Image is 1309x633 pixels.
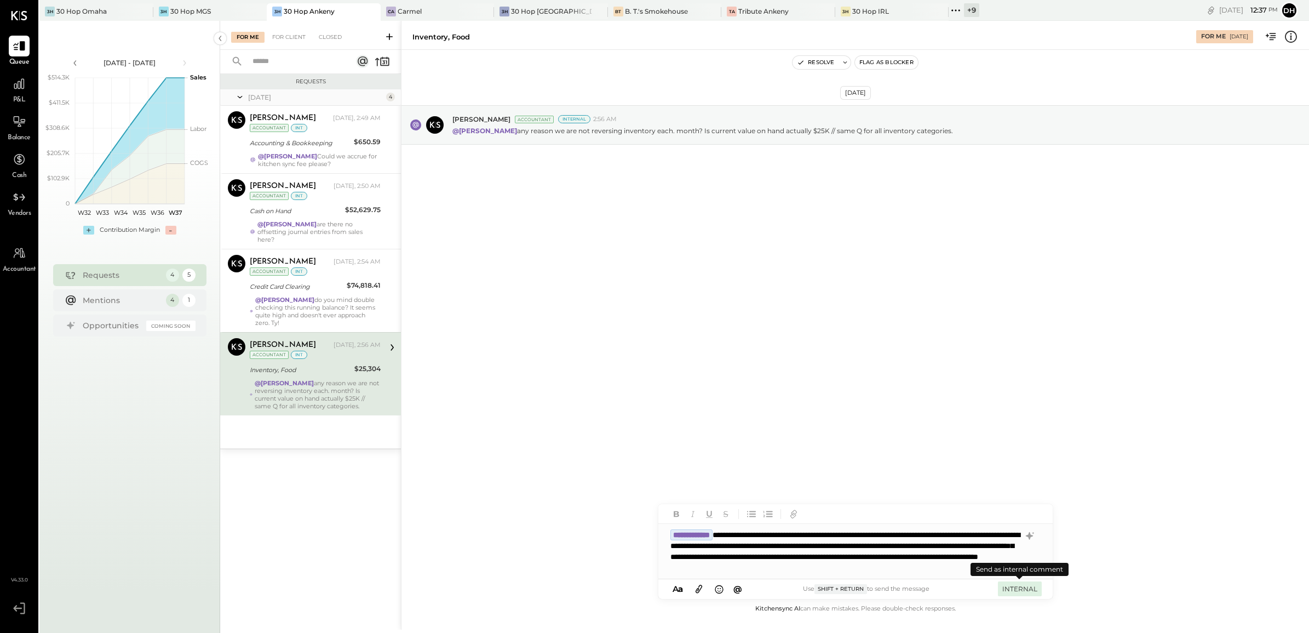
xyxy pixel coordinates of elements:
text: W32 [77,209,90,216]
div: Requests [83,270,160,281]
div: Contribution Margin [100,226,160,235]
div: Coming Soon [146,321,196,331]
div: Use to send the message [745,584,987,594]
div: Cash on Hand [250,206,342,216]
button: INTERNAL [998,581,1042,596]
div: Accountant [250,192,289,200]
div: 1 [182,294,196,307]
div: any reason we are not reversing inventory each. month? Is current value on hand actually $25K // ... [255,379,381,410]
div: Ca [386,7,396,16]
div: Accountant [250,267,289,276]
div: 3H [159,7,169,16]
button: Add URL [786,507,801,521]
div: $52,629.75 [345,204,381,215]
div: [DATE] [248,93,383,102]
div: int [291,124,307,132]
button: Strikethrough [719,507,733,521]
div: $25,304 [354,363,381,374]
text: W33 [96,209,109,216]
div: 30 Hop Ankeny [284,7,335,16]
div: int [291,192,307,200]
div: + 9 [964,3,979,17]
div: Credit Card Clearing [250,281,343,292]
span: Vendors [8,209,31,219]
a: Balance [1,111,38,143]
a: P&L [1,73,38,105]
div: [DATE], 2:50 AM [334,182,381,191]
div: 30 Hop MGS [170,7,211,16]
text: W34 [113,209,128,216]
text: $514.3K [48,73,70,81]
div: int [291,351,307,359]
div: For Me [1201,32,1226,41]
div: [DATE] [1219,5,1278,15]
text: $102.9K [47,174,70,182]
div: 30 Hop [GEOGRAPHIC_DATA] [511,7,592,16]
div: BT [613,7,623,16]
a: Vendors [1,187,38,219]
div: copy link [1205,4,1216,16]
div: TA [727,7,737,16]
div: do you mind double checking this running balance? It seems quite high and doesn't ever approach z... [255,296,381,327]
div: 4 [166,269,179,282]
button: Bold [669,507,684,521]
div: Mentions [83,295,160,306]
div: For Client [267,32,311,43]
div: 3H [272,7,282,16]
text: W35 [132,209,145,216]
div: Accounting & Bookkeeping [250,138,351,149]
div: 4 [386,93,395,101]
div: [DATE] [1230,33,1248,41]
div: [PERSON_NAME] [250,340,316,351]
div: Closed [313,32,347,43]
text: COGS [190,159,208,167]
button: Italic [686,507,700,521]
div: Inventory, Food [250,364,351,375]
span: 2:56 AM [593,115,617,124]
span: Accountant [3,265,36,275]
div: B. T.'s Smokehouse [625,7,688,16]
text: Sales [190,73,206,81]
div: [PERSON_NAME] [250,113,316,124]
a: Cash [1,149,38,181]
button: Resolve [793,56,839,69]
div: + [83,226,94,235]
div: Accountant [250,124,289,132]
p: any reason we are not reversing inventory each. month? Is current value on hand actually $25K // ... [452,126,953,135]
span: Shift + Return [814,584,867,594]
div: Accountant [515,116,554,123]
div: [DATE] [840,86,871,100]
button: Aa [669,583,687,595]
strong: @[PERSON_NAME] [452,127,517,135]
div: [DATE], 2:56 AM [334,341,381,350]
span: [PERSON_NAME] [452,115,510,124]
a: Queue [1,36,38,67]
div: Carmel [398,7,422,16]
div: 30 Hop IRL [852,7,889,16]
div: For Me [231,32,265,43]
span: P&L [13,95,26,105]
span: Queue [9,58,30,67]
button: Dh [1281,2,1298,19]
text: W36 [150,209,164,216]
button: @ [730,582,745,596]
button: Ordered List [761,507,775,521]
div: Requests [226,78,395,85]
div: Tribute Ankeny [738,7,789,16]
div: 3H [45,7,55,16]
div: Internal [558,115,590,123]
div: [PERSON_NAME] [250,256,316,267]
div: Could we accrue for kitchen sync fee please? [258,152,381,168]
div: 3H [500,7,509,16]
button: Flag as Blocker [855,56,918,69]
div: int [291,267,307,276]
button: Unordered List [744,507,759,521]
div: $650.59 [354,136,381,147]
strong: @[PERSON_NAME] [257,220,317,228]
strong: @[PERSON_NAME] [255,296,314,304]
text: W37 [168,209,182,216]
div: $74,818.41 [347,280,381,291]
text: $308.6K [45,124,70,132]
div: Inventory, Food [412,32,470,42]
span: @ [733,584,742,594]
